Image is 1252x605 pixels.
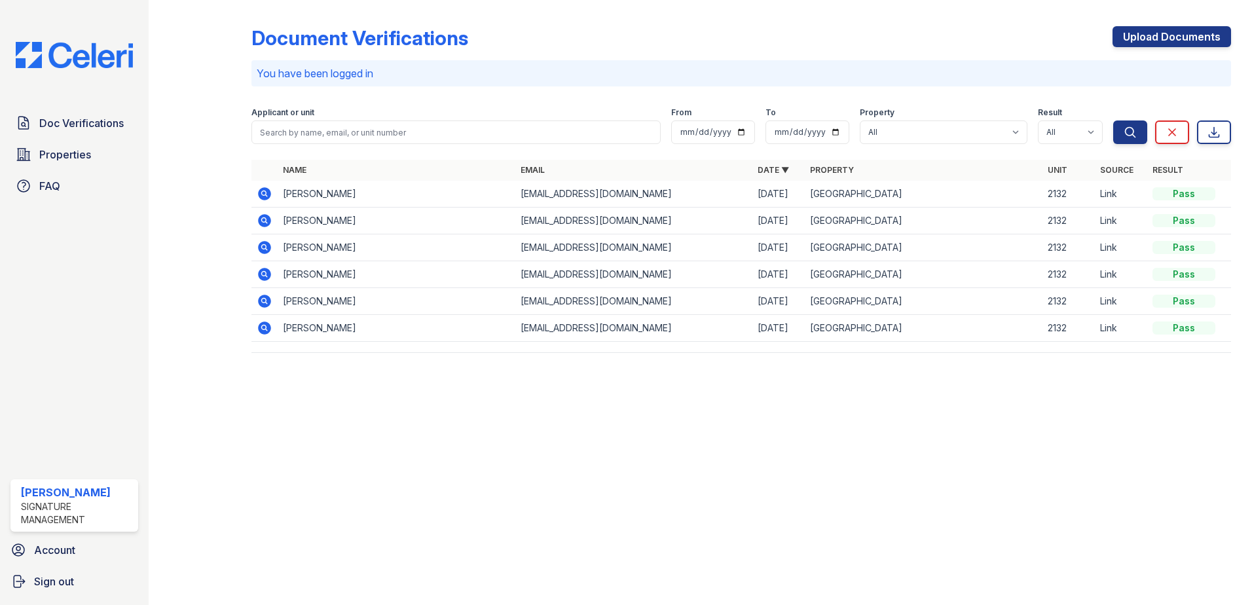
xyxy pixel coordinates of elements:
td: 2132 [1042,315,1095,342]
label: Property [860,107,894,118]
td: [GEOGRAPHIC_DATA] [805,181,1042,208]
a: Sign out [5,568,143,595]
td: [PERSON_NAME] [278,261,515,288]
td: [GEOGRAPHIC_DATA] [805,261,1042,288]
a: Email [521,165,545,175]
td: Link [1095,261,1147,288]
a: Source [1100,165,1133,175]
td: 2132 [1042,208,1095,234]
div: [PERSON_NAME] [21,485,133,500]
td: [DATE] [752,288,805,315]
a: Unit [1048,165,1067,175]
p: You have been logged in [257,65,1226,81]
span: Sign out [34,574,74,589]
td: Link [1095,315,1147,342]
div: Pass [1152,241,1215,254]
td: [EMAIL_ADDRESS][DOMAIN_NAME] [515,208,753,234]
td: [EMAIL_ADDRESS][DOMAIN_NAME] [515,234,753,261]
div: Document Verifications [251,26,468,50]
div: Pass [1152,268,1215,281]
td: [DATE] [752,208,805,234]
td: [GEOGRAPHIC_DATA] [805,208,1042,234]
a: FAQ [10,173,138,199]
td: [PERSON_NAME] [278,234,515,261]
label: Applicant or unit [251,107,314,118]
td: [PERSON_NAME] [278,288,515,315]
a: Name [283,165,306,175]
td: Link [1095,181,1147,208]
img: CE_Logo_Blue-a8612792a0a2168367f1c8372b55b34899dd931a85d93a1a3d3e32e68fde9ad4.png [5,42,143,68]
td: Link [1095,288,1147,315]
a: Account [5,537,143,563]
td: [EMAIL_ADDRESS][DOMAIN_NAME] [515,181,753,208]
td: Link [1095,234,1147,261]
td: [DATE] [752,234,805,261]
td: [EMAIL_ADDRESS][DOMAIN_NAME] [515,315,753,342]
span: Properties [39,147,91,162]
td: Link [1095,208,1147,234]
div: Signature Management [21,500,133,526]
td: 2132 [1042,181,1095,208]
td: [GEOGRAPHIC_DATA] [805,315,1042,342]
div: Pass [1152,321,1215,335]
div: Pass [1152,295,1215,308]
td: [GEOGRAPHIC_DATA] [805,234,1042,261]
td: [GEOGRAPHIC_DATA] [805,288,1042,315]
a: Property [810,165,854,175]
label: To [765,107,776,118]
a: Upload Documents [1113,26,1231,47]
label: Result [1038,107,1062,118]
td: [DATE] [752,315,805,342]
td: [DATE] [752,261,805,288]
td: [EMAIL_ADDRESS][DOMAIN_NAME] [515,261,753,288]
div: Pass [1152,214,1215,227]
span: Doc Verifications [39,115,124,131]
td: 2132 [1042,234,1095,261]
a: Date ▼ [758,165,789,175]
td: [EMAIL_ADDRESS][DOMAIN_NAME] [515,288,753,315]
a: Result [1152,165,1183,175]
label: From [671,107,691,118]
td: [PERSON_NAME] [278,181,515,208]
td: 2132 [1042,261,1095,288]
a: Doc Verifications [10,110,138,136]
td: [DATE] [752,181,805,208]
a: Properties [10,141,138,168]
td: [PERSON_NAME] [278,315,515,342]
td: [PERSON_NAME] [278,208,515,234]
div: Pass [1152,187,1215,200]
input: Search by name, email, or unit number [251,120,661,144]
span: FAQ [39,178,60,194]
span: Account [34,542,75,558]
td: 2132 [1042,288,1095,315]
